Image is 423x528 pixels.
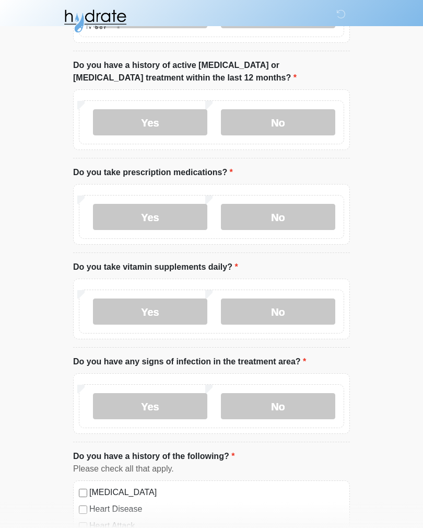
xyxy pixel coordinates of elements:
[89,486,344,499] label: [MEDICAL_DATA]
[93,109,207,135] label: Yes
[221,393,335,419] label: No
[63,8,127,34] img: Hydrate IV Bar - Fort Collins Logo
[73,59,350,84] label: Do you have a history of active [MEDICAL_DATA] or [MEDICAL_DATA] treatment within the last 12 mon...
[221,204,335,230] label: No
[73,450,234,463] label: Do you have a history of the following?
[89,503,344,515] label: Heart Disease
[79,489,87,497] input: [MEDICAL_DATA]
[73,261,238,273] label: Do you take vitamin supplements daily?
[73,355,306,368] label: Do you have any signs of infection in the treatment area?
[221,299,335,325] label: No
[93,393,207,419] label: Yes
[73,463,350,475] div: Please check all that apply.
[93,299,207,325] label: Yes
[221,109,335,135] label: No
[79,506,87,514] input: Heart Disease
[73,166,233,179] label: Do you take prescription medications?
[93,204,207,230] label: Yes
